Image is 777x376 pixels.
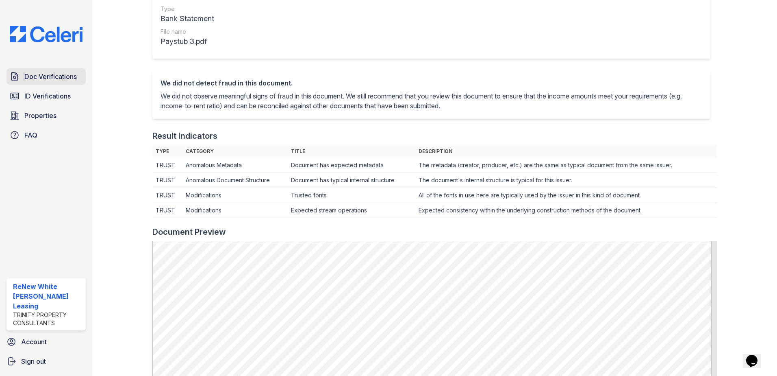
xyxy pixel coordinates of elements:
[7,88,86,104] a: ID Verifications
[3,353,89,369] a: Sign out
[152,145,182,158] th: Type
[288,173,415,188] td: Document has typical internal structure
[152,226,226,238] div: Document Preview
[161,5,214,13] div: Type
[13,282,82,311] div: ReNew White [PERSON_NAME] Leasing
[161,28,214,36] div: File name
[743,343,769,368] iframe: chat widget
[288,158,415,173] td: Document has expected metadata
[3,334,89,350] a: Account
[3,26,89,42] img: CE_Logo_Blue-a8612792a0a2168367f1c8372b55b34899dd931a85d93a1a3d3e32e68fde9ad4.png
[182,158,288,173] td: Anomalous Metadata
[152,158,182,173] td: TRUST
[288,203,415,218] td: Expected stream operations
[152,188,182,203] td: TRUST
[24,91,71,101] span: ID Verifications
[288,188,415,203] td: Trusted fonts
[182,145,288,158] th: Category
[7,68,86,85] a: Doc Verifications
[21,356,46,366] span: Sign out
[7,127,86,143] a: FAQ
[161,13,214,24] div: Bank Statement
[182,188,288,203] td: Modifications
[161,91,702,111] p: We did not observe meaningful signs of fraud in this document. We still recommend that you review...
[21,337,47,347] span: Account
[182,173,288,188] td: Anomalous Document Structure
[152,203,182,218] td: TRUST
[24,72,77,81] span: Doc Verifications
[13,311,82,327] div: Trinity Property Consultants
[152,130,217,142] div: Result Indicators
[161,78,702,88] div: We did not detect fraud in this document.
[24,130,37,140] span: FAQ
[182,203,288,218] td: Modifications
[161,36,214,47] div: Paystub 3.pdf
[415,203,717,218] td: Expected consistency within the underlying construction methods of the document.
[7,107,86,124] a: Properties
[288,145,415,158] th: Title
[415,145,717,158] th: Description
[24,111,56,120] span: Properties
[415,158,717,173] td: The metadata (creator, producer, etc.) are the same as typical document from the same issuer.
[415,188,717,203] td: All of the fonts in use here are typically used by the issuer in this kind of document.
[152,173,182,188] td: TRUST
[415,173,717,188] td: The document's internal structure is typical for this issuer.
